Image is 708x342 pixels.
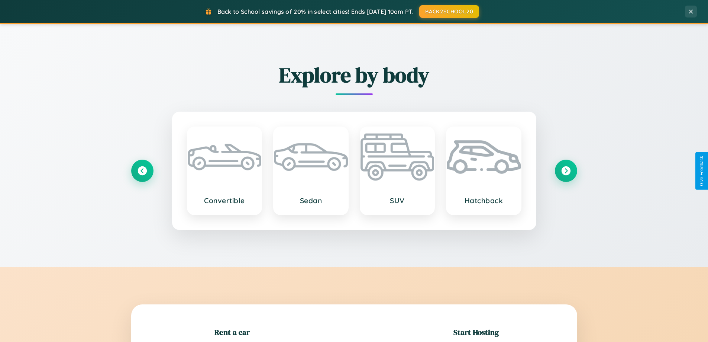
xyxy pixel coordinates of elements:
span: Back to School savings of 20% in select cities! Ends [DATE] 10am PT. [217,8,414,15]
h3: Sedan [281,196,340,205]
h2: Start Hosting [453,327,499,338]
h2: Explore by body [131,61,577,89]
h3: Hatchback [454,196,513,205]
h3: Convertible [195,196,254,205]
div: Give Feedback [699,156,704,186]
h2: Rent a car [214,327,250,338]
h3: SUV [368,196,427,205]
button: BACK2SCHOOL20 [419,5,479,18]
